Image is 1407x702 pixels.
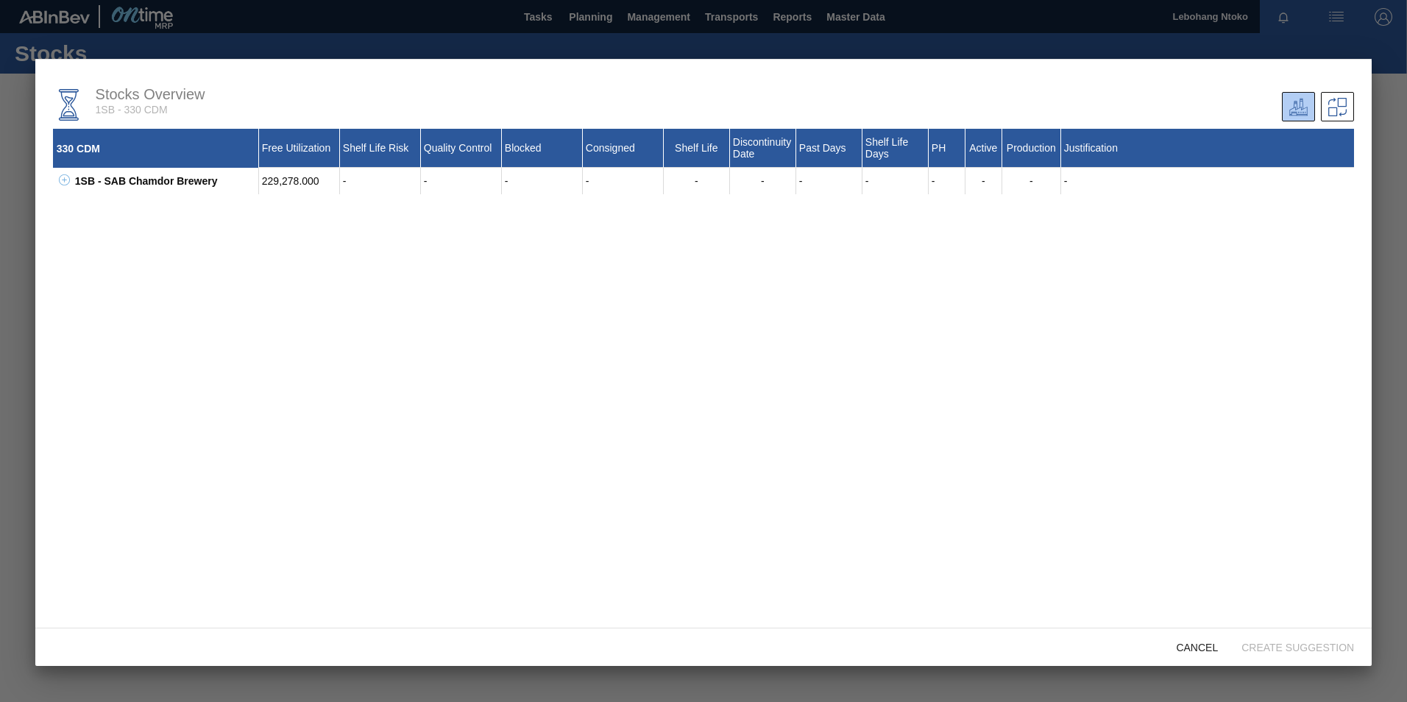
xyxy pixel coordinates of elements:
[71,168,259,194] div: 1SB - SAB Chamdor Brewery
[1002,168,1061,194] div: -
[340,129,421,168] div: Shelf Life Risk
[1321,92,1354,121] div: Transfer Suggestions
[259,168,340,194] div: 229,278.000
[340,168,421,194] div: -
[862,168,929,194] div: -
[502,168,583,194] div: -
[929,168,965,194] div: -
[965,168,1002,194] div: -
[929,129,965,168] div: PH
[1282,92,1315,121] div: Current Unit / Units
[1061,168,1354,194] div: -
[1230,634,1366,660] button: Create suggestion
[583,129,664,168] div: Consigned
[664,129,730,168] div: Shelf Life
[1164,642,1230,653] span: Cancel
[730,129,796,168] div: Discontinuity Date
[583,168,664,194] div: -
[965,129,1002,168] div: Active
[96,104,168,116] span: 1SB - 330 CDM
[421,129,502,168] div: Quality Control
[862,129,929,168] div: Shelf Life Days
[259,129,340,168] div: Free Utilization
[53,129,259,168] div: 330 CDM
[730,168,796,194] div: -
[796,168,862,194] div: -
[796,129,862,168] div: Past Days
[1002,129,1061,168] div: Production
[664,168,730,194] div: -
[1164,634,1230,660] button: Cancel
[502,129,583,168] div: Blocked
[1061,129,1354,168] div: Justification
[421,168,502,194] div: -
[96,86,205,102] span: Stocks Overview
[1230,642,1366,653] span: Create suggestion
